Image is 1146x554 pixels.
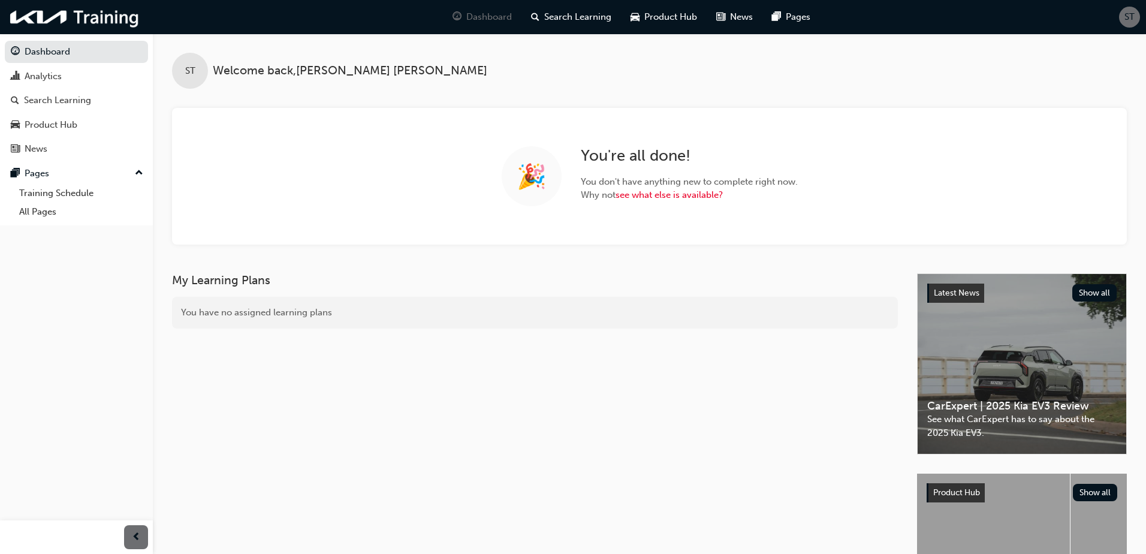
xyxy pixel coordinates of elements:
h2: You ' re all done! [581,146,798,165]
span: You don ' t have anything new to complete right now. [581,175,798,189]
span: See what CarExpert has to say about the 2025 Kia EV3. [927,413,1117,439]
span: Search Learning [544,10,611,24]
span: Product Hub [644,10,697,24]
span: Product Hub [933,487,980,498]
a: car-iconProduct Hub [621,5,707,29]
a: Latest NewsShow allCarExpert | 2025 Kia EV3 ReviewSee what CarExpert has to say about the 2025 Ki... [917,273,1127,454]
span: car-icon [11,120,20,131]
a: Product HubShow all [927,483,1117,502]
span: CarExpert | 2025 Kia EV3 Review [927,399,1117,413]
span: prev-icon [132,530,141,545]
button: Show all [1072,284,1117,302]
button: ST [1119,7,1140,28]
span: Pages [786,10,810,24]
a: see what else is available? [616,189,723,200]
h3: My Learning Plans [172,273,898,287]
div: News [25,142,47,156]
div: You have no assigned learning plans [172,297,898,329]
img: kia-training [6,5,144,29]
span: search-icon [11,95,19,106]
div: Search Learning [24,94,91,107]
span: pages-icon [11,168,20,179]
span: Welcome back , [PERSON_NAME] [PERSON_NAME] [213,64,487,78]
span: search-icon [531,10,539,25]
div: Analytics [25,70,62,83]
span: news-icon [716,10,725,25]
span: pages-icon [772,10,781,25]
button: Pages [5,162,148,185]
span: ST [1124,10,1135,24]
span: car-icon [631,10,640,25]
a: news-iconNews [707,5,762,29]
span: news-icon [11,144,20,155]
span: Latest News [934,288,979,298]
span: up-icon [135,165,143,181]
span: Why not [581,188,798,202]
span: ST [185,64,195,78]
span: News [730,10,753,24]
a: Training Schedule [14,184,148,203]
div: Pages [25,167,49,180]
a: All Pages [14,203,148,221]
span: guage-icon [11,47,20,58]
a: News [5,138,148,160]
span: 🎉 [517,170,547,183]
a: search-iconSearch Learning [521,5,621,29]
a: Latest NewsShow all [927,284,1117,303]
button: Show all [1073,484,1118,501]
a: Search Learning [5,89,148,112]
span: guage-icon [453,10,462,25]
a: pages-iconPages [762,5,820,29]
div: Product Hub [25,118,77,132]
a: Product Hub [5,114,148,136]
span: Dashboard [466,10,512,24]
a: Analytics [5,65,148,88]
a: Dashboard [5,41,148,63]
a: guage-iconDashboard [443,5,521,29]
button: DashboardAnalyticsSearch LearningProduct HubNews [5,38,148,162]
span: chart-icon [11,71,20,82]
